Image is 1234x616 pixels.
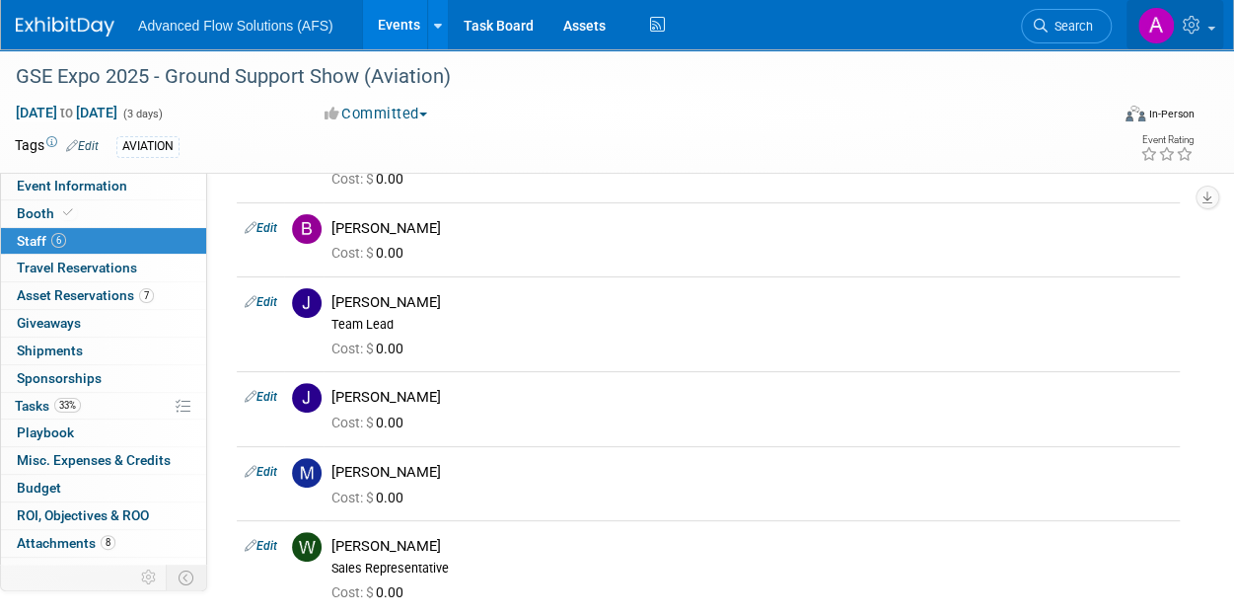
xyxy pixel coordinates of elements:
span: Booth [17,205,77,221]
a: ROI, Objectives & ROO [1,502,206,529]
a: Travel Reservations [1,255,206,281]
div: Sales Representative [331,561,1172,577]
span: (3 days) [121,108,163,120]
a: Budget [1,475,206,501]
i: Booth reservation complete [63,207,73,218]
td: Personalize Event Tab Strip [132,565,167,590]
img: Format-Inperson.png [1125,106,1145,121]
a: Playbook [1,420,206,446]
span: Cost: $ [331,341,376,356]
a: Edit [66,139,99,153]
img: Alyson Makin [1137,7,1175,44]
span: Sponsorships [17,370,102,386]
a: Edit [245,295,277,309]
a: Attachments8 [1,530,206,557]
span: Travel Reservations [17,260,137,275]
span: Search [1048,19,1093,34]
span: 0.00 [331,341,411,356]
a: Search [1021,9,1112,43]
span: Asset Reservations [17,287,154,303]
a: Edit [245,390,277,404]
a: Misc. Expenses & Credits [1,447,206,474]
a: Edit [245,221,277,235]
div: [PERSON_NAME] [331,219,1172,238]
span: Budget [17,480,61,496]
td: Tags [15,135,99,158]
span: Cost: $ [331,171,376,187]
a: more [1,558,206,584]
div: Team Lead [331,317,1172,333]
span: Event Information [17,178,127,193]
span: 0.00 [331,584,411,600]
span: Cost: $ [331,245,376,261]
span: more [13,563,44,578]
a: Edit [245,539,277,553]
span: Advanced Flow Solutions (AFS) [138,18,333,34]
div: [PERSON_NAME] [331,537,1172,556]
span: Misc. Expenses & Credits [17,452,171,468]
div: Event Format [1023,103,1195,132]
a: Giveaways [1,310,206,337]
button: Committed [318,104,435,124]
div: [PERSON_NAME] [331,463,1172,482]
img: J.jpg [292,288,322,318]
span: 0.00 [331,171,411,187]
span: Cost: $ [331,490,376,505]
span: 0.00 [331,415,411,430]
img: ExhibitDay [16,17,114,37]
a: Sponsorships [1,365,206,392]
a: Asset Reservations7 [1,282,206,309]
span: Tasks [15,398,81,414]
span: Giveaways [17,315,81,331]
a: Staff6 [1,228,206,255]
div: AVIATION [116,136,180,157]
span: Staff [17,233,66,249]
img: B.jpg [292,214,322,244]
span: Shipments [17,343,83,358]
span: Cost: $ [331,584,376,600]
div: [PERSON_NAME] [331,388,1172,407]
span: to [57,105,76,120]
span: 8 [101,535,115,550]
img: J.jpg [292,383,322,413]
span: 0.00 [331,245,411,261]
a: Event Information [1,173,206,199]
span: 0.00 [331,490,411,505]
div: Event Rating [1140,135,1194,145]
a: Edit [245,465,277,479]
span: 33% [54,398,81,413]
div: GSE Expo 2025 - Ground Support Show (Aviation) [9,59,1094,95]
span: Playbook [17,424,74,440]
div: [PERSON_NAME] [331,293,1172,312]
img: M.jpg [292,458,322,488]
span: [DATE] [DATE] [15,104,118,121]
a: Booth [1,200,206,227]
img: W.jpg [292,532,322,562]
span: 6 [51,233,66,248]
a: Tasks33% [1,393,206,420]
span: Cost: $ [331,415,376,430]
td: Toggle Event Tabs [167,565,207,590]
a: Shipments [1,338,206,364]
div: In-Person [1148,107,1195,121]
span: 7 [139,288,154,303]
span: ROI, Objectives & ROO [17,507,149,523]
span: Attachments [17,535,115,551]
